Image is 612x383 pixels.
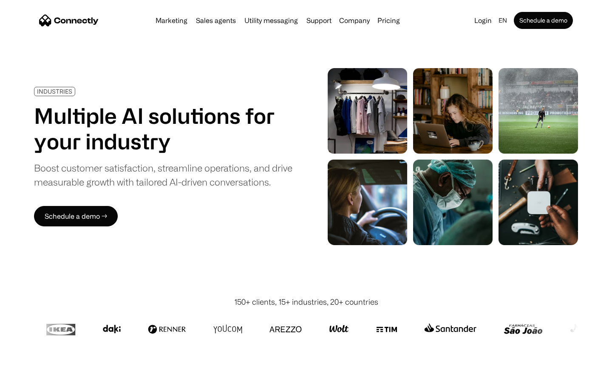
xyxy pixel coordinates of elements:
a: Pricing [374,17,403,24]
a: home [39,14,99,27]
ul: Language list [17,368,51,380]
aside: Language selected: English [8,367,51,380]
div: en [495,14,512,26]
div: Company [337,14,372,26]
h1: Multiple AI solutions for your industry [34,103,292,154]
div: 150+ clients, 15+ industries, 20+ countries [234,296,378,308]
div: Boost customer satisfaction, streamline operations, and drive measurable growth with tailored AI-... [34,161,292,189]
a: Support [303,17,335,24]
a: Schedule a demo → [34,206,118,226]
a: Schedule a demo [514,12,573,29]
div: INDUSTRIES [37,88,72,94]
a: Login [471,14,495,26]
div: Company [339,14,370,26]
a: Marketing [152,17,191,24]
a: Utility messaging [241,17,301,24]
a: Sales agents [193,17,239,24]
div: en [499,14,507,26]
